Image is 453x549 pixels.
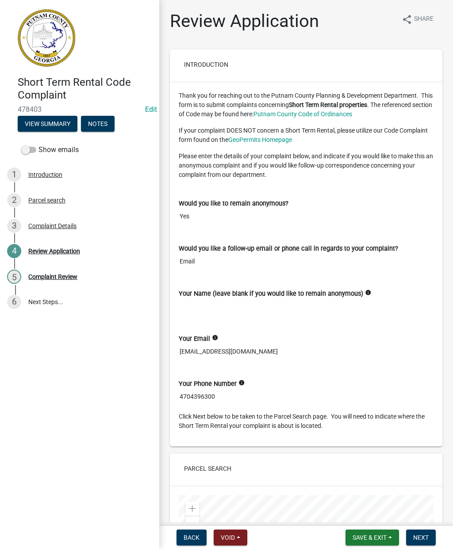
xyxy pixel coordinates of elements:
[28,197,65,203] div: Parcel search
[402,14,412,25] i: share
[21,145,79,155] label: Show emails
[177,530,207,545] button: Back
[395,11,441,28] button: shareShare
[212,335,218,341] i: info
[28,223,77,229] div: Complaint Details
[179,291,363,297] label: Your Name (leave blank if you would like to remain anonymous)
[18,105,142,114] span: 478403
[221,534,235,541] span: Void
[81,121,115,128] wm-modal-confirm: Notes
[28,248,80,254] div: Review Application
[145,105,157,114] a: Edit
[184,534,200,541] span: Back
[7,244,21,258] div: 4
[7,270,21,284] div: 5
[7,193,21,207] div: 2
[179,91,434,119] p: Thank you for reaching out to the Putnam County Planning & Development Department. This form is t...
[179,126,434,145] p: If your complaint DOES NOT concern a Short Term Rental, please utilize our Code Complaint form fo...
[18,9,75,67] img: Putnam County, Georgia
[413,534,429,541] span: Next
[353,534,387,541] span: Save & Exit
[179,381,237,387] label: Your Phone Number
[81,116,115,132] button: Notes
[185,502,200,516] div: Zoom in
[145,105,157,114] wm-modal-confirm: Edit Application Number
[7,168,21,182] div: 1
[414,14,434,25] span: Share
[177,57,235,72] button: Introduction
[18,116,77,132] button: View Summary
[179,246,398,252] label: Would you like a follow-up email or phone call in regards to your complaint?
[179,152,434,179] p: Please enter the details of your complaint below, and indicate if you would like to make this an ...
[7,219,21,233] div: 3
[18,121,77,128] wm-modal-confirm: Summary
[406,530,436,545] button: Next
[346,530,399,545] button: Save & Exit
[18,76,152,102] h4: Short Term Rental Code Complaint
[185,516,200,530] div: Zoom out
[228,136,292,143] a: GeoPermits Homepage
[28,274,77,280] div: Complaint Review
[179,201,288,207] label: Would you like to remain anonymous?
[365,290,371,296] i: info
[177,461,238,477] button: Parcel search
[170,11,319,32] h1: Review Application
[289,101,367,108] strong: Short Term Rental properties
[214,530,247,545] button: Void
[179,412,434,431] p: Click Next below to be taken to the Parcel Search page. You will need to indicate where the Short...
[253,111,352,118] a: Putnam County Code of Ordinances
[238,380,245,386] i: info
[179,336,210,342] label: Your Email
[28,172,62,178] div: Introduction
[7,295,21,309] div: 6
